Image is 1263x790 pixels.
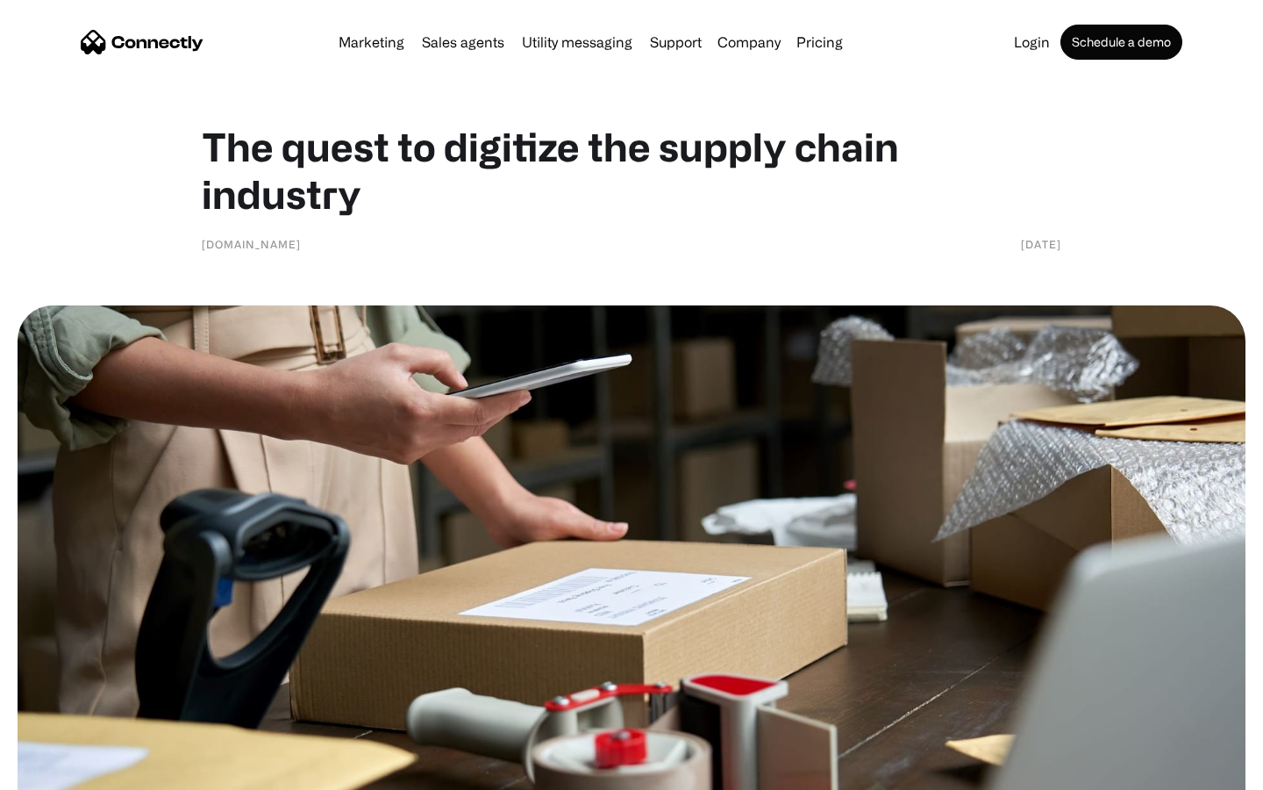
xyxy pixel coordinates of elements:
[415,35,511,49] a: Sales agents
[35,759,105,784] ul: Language list
[18,759,105,784] aside: Language selected: English
[515,35,639,49] a: Utility messaging
[202,123,1061,218] h1: The quest to digitize the supply chain industry
[1060,25,1182,60] a: Schedule a demo
[1007,35,1057,49] a: Login
[643,35,709,49] a: Support
[1021,235,1061,253] div: [DATE]
[332,35,411,49] a: Marketing
[789,35,850,49] a: Pricing
[717,30,781,54] div: Company
[202,235,301,253] div: [DOMAIN_NAME]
